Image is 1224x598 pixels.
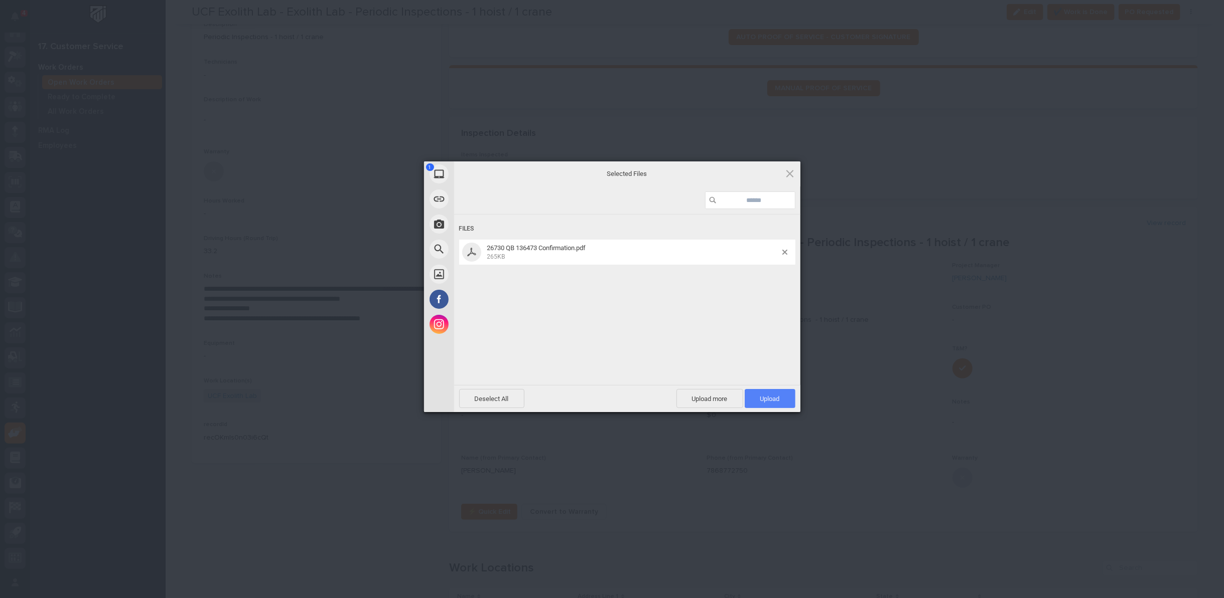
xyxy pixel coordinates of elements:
[745,389,795,408] span: Upload
[424,237,545,262] div: Web Search
[676,389,743,408] span: Upload more
[487,253,505,260] span: 265KB
[459,389,524,408] span: Deselect All
[424,161,545,186] div: My Device
[459,220,795,238] div: Files
[424,262,545,287] div: Unsplash
[760,395,780,403] span: Upload
[424,186,545,212] div: Link (URL)
[424,312,545,337] div: Instagram
[424,287,545,312] div: Facebook
[527,169,728,178] span: Selected Files
[784,168,795,179] span: Click here or hit ESC to close picker
[484,244,782,261] span: 26730 QB 136473 Confirmation.pdf
[426,163,434,171] span: 1
[424,212,545,237] div: Take Photo
[487,244,586,252] span: 26730 QB 136473 Confirmation.pdf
